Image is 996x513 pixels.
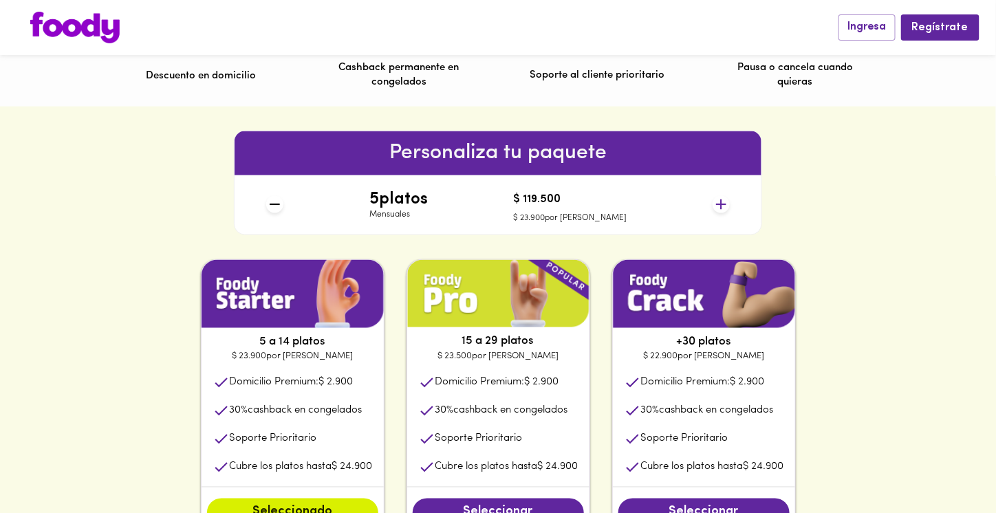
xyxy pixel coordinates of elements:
[435,432,523,446] p: Soporte Prioritario
[230,375,354,390] p: Domicilio Premium:
[641,432,728,446] p: Soporte Prioritario
[230,404,362,418] p: cashback en congelados
[641,406,660,416] span: 30 %
[525,378,559,388] span: $ 2.900
[641,404,774,418] p: cashback en congelados
[513,194,627,206] h4: $ 119.500
[407,333,589,349] p: 15 a 29 platos
[202,260,384,328] img: plan1
[728,61,863,90] p: Pausa o cancela cuando quieras
[613,350,795,364] p: $ 22.900 por [PERSON_NAME]
[230,460,373,474] p: Cubre los platos hasta $ 24.900
[30,12,120,43] img: logo.png
[730,378,765,388] span: $ 2.900
[435,404,568,418] p: cashback en congelados
[369,209,428,221] p: Mensuales
[530,68,664,83] p: Soporte al cliente prioritario
[838,14,896,40] button: Ingresa
[513,212,627,224] p: $ 23.900 por [PERSON_NAME]
[319,378,354,388] span: $ 2.900
[146,69,256,83] p: Descuento en domicilio
[369,190,428,208] h4: 5 platos
[230,406,248,416] span: 30 %
[202,350,384,364] p: $ 23.900 por [PERSON_NAME]
[407,350,589,364] p: $ 23.500 por [PERSON_NAME]
[332,61,466,90] p: Cashback permanente en congelados
[435,460,578,474] p: Cubre los platos hasta $ 24.900
[847,21,887,34] span: Ingresa
[235,137,761,170] h6: Personaliza tu paquete
[641,460,784,474] p: Cubre los platos hasta $ 24.900
[641,375,765,390] p: Domicilio Premium:
[912,21,968,34] span: Regístrate
[613,260,795,328] img: plan1
[407,260,589,328] img: plan1
[901,14,979,40] button: Regístrate
[230,432,317,446] p: Soporte Prioritario
[435,375,559,390] p: Domicilio Premium:
[613,334,795,350] p: +30 platos
[435,406,454,416] span: 30 %
[916,433,982,499] iframe: Messagebird Livechat Widget
[202,334,384,350] p: 5 a 14 platos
